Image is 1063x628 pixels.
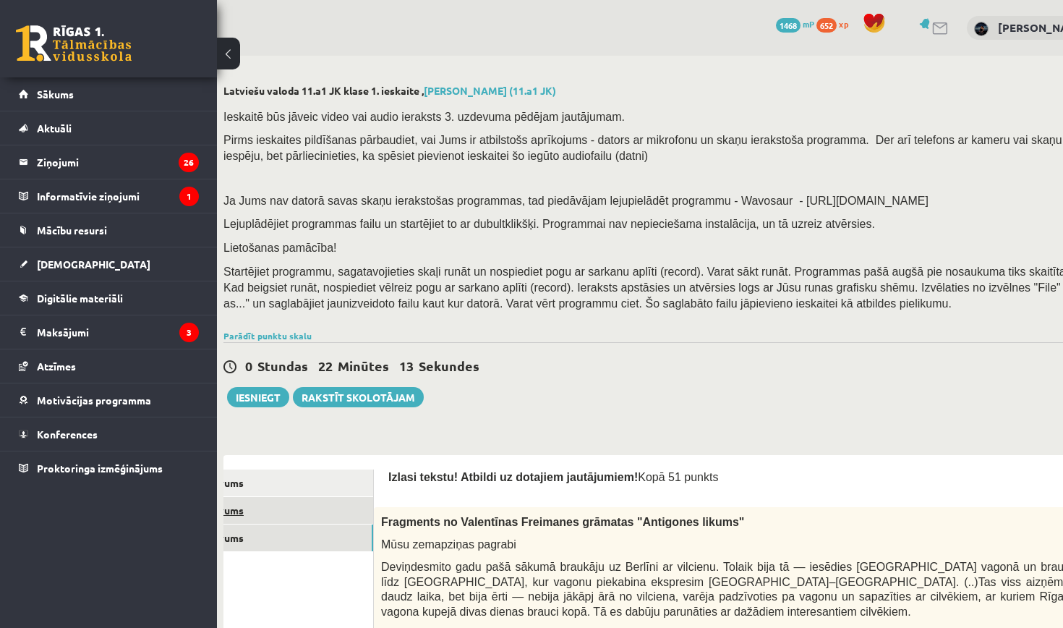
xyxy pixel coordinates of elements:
[19,315,199,349] a: Maksājumi3
[14,14,745,29] body: Bagātinātā teksta redaktors, wiswyg-editor-user-answer-47433861997560
[179,470,373,496] a: 1. uzdevums
[419,357,479,374] span: Sekundes
[37,88,74,101] span: Sākums
[19,213,199,247] a: Mācību resursi
[227,387,289,407] button: Iesniegt
[14,14,745,149] body: Bagātinātā teksta redaktors, wiswyg-editor-user-answer-47433925896520
[318,357,333,374] span: 22
[19,451,199,485] a: Proktoringa izmēģinājums
[14,14,745,29] body: Bagātinātā teksta redaktors, wiswyg-editor-user-answer-47433947295960
[257,357,308,374] span: Stundas
[179,323,199,342] i: 3
[19,247,199,281] a: [DEMOGRAPHIC_DATA]
[223,242,337,254] span: Lietošanas pamācība!
[37,145,199,179] legend: Ziņojumi
[14,14,745,124] body: Bagātinātā teksta redaktors, wiswyg-editor-user-answer-47434012563080
[19,179,199,213] a: Informatīvie ziņojumi1
[381,538,516,551] span: Mūsu zemapziņas pagrabi
[19,77,199,111] a: Sākums
[37,462,163,475] span: Proktoringa izmēģinājums
[37,292,123,305] span: Digitālie materiāli
[19,111,199,145] a: Aktuāli
[223,218,875,230] span: Lejuplādējiet programmas failu un startējiet to ar dubultklikšķi. Programmai nav nepieciešama ins...
[223,111,625,123] span: Ieskaitē būs jāveic video vai audio ieraksts 3. uzdevuma pēdējam jautājumam.
[37,122,72,135] span: Aktuāli
[776,18,801,33] span: 1468
[381,516,744,528] span: Fragments no Valentīnas Freimanes grāmatas "Antigones likums"
[223,330,312,341] a: Parādīt punktu skalu
[839,18,848,30] span: xp
[179,153,199,172] i: 26
[14,14,745,87] body: Bagātinātā teksta redaktors, wiswyg-editor-user-answer-47433983619540
[19,349,199,383] a: Atzīmes
[37,258,150,271] span: [DEMOGRAPHIC_DATA]
[37,224,107,237] span: Mācību resursi
[816,18,837,33] span: 652
[338,357,389,374] span: Minūtes
[399,357,414,374] span: 13
[19,145,199,179] a: Ziņojumi26
[179,187,199,206] i: 1
[816,18,855,30] a: 652 xp
[638,471,718,483] span: Kopā 51 punkts
[37,315,199,349] legend: Maksājumi
[19,417,199,451] a: Konferences
[388,471,638,483] span: Izlasi tekstu! Atbildi uz dotajiem jautājumiem!
[179,525,373,551] a: 3. uzdevums
[223,195,928,207] span: Ja Jums nav datorā savas skaņu ierakstošas programmas, tad piedāvājam lejupielādēt programmu - Wa...
[37,428,98,441] span: Konferences
[37,394,151,407] span: Motivācijas programma
[293,387,424,407] a: Rakstīt skolotājam
[37,360,76,373] span: Atzīmes
[179,497,373,524] a: 2. uzdevums
[776,18,814,30] a: 1468 mP
[16,25,132,61] a: Rīgas 1. Tālmācības vidusskola
[245,357,252,374] span: 0
[19,281,199,315] a: Digitālie materiāli
[803,18,814,30] span: mP
[424,84,556,97] a: [PERSON_NAME] (11.a1 JK)
[974,22,989,36] img: Zane Deina Brikmane
[19,383,199,417] a: Motivācijas programma
[37,179,199,213] legend: Informatīvie ziņojumi
[14,14,745,30] body: Bagātinātā teksta redaktors, wiswyg-editor-user-answer-47433941801780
